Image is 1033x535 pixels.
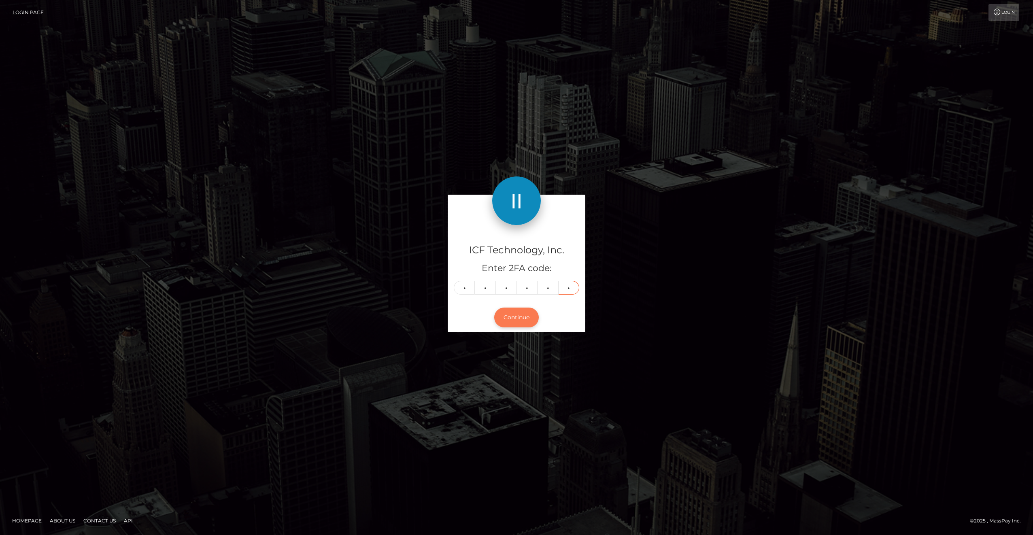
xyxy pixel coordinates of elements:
h4: ICF Technology, Inc. [454,243,579,257]
a: About Us [47,514,79,527]
a: Login [988,4,1019,21]
div: © 2025 , MassPay Inc. [970,516,1027,525]
button: Continue [494,308,539,327]
a: Homepage [9,514,45,527]
img: ICF Technology, Inc. [492,176,541,225]
a: Contact Us [80,514,119,527]
h5: Enter 2FA code: [454,262,579,275]
a: Login Page [13,4,44,21]
a: API [121,514,136,527]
